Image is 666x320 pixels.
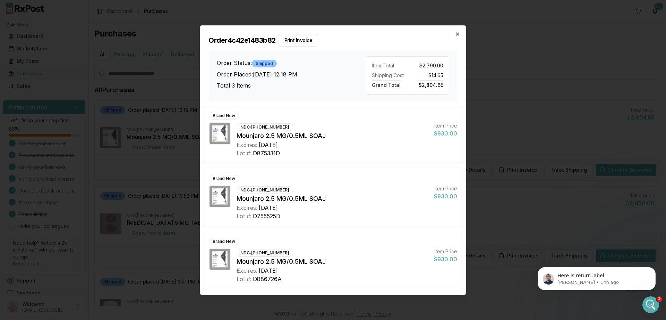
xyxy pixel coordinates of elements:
[237,141,257,149] div: Expires:
[237,204,257,212] div: Expires:
[279,34,318,47] button: Print Invoice
[434,185,457,192] div: Item Price
[434,129,457,138] div: $930.00
[419,62,443,69] span: $2,790.00
[237,249,293,257] div: NDC: [PHONE_NUMBER]
[372,72,405,79] div: Shipping Cost
[209,175,239,182] div: Brand New
[252,59,277,67] div: Shipped
[657,296,662,302] span: 2
[209,112,239,120] div: Brand New
[642,296,659,313] iframe: Intercom live chat
[237,275,251,283] div: Lot #:
[237,266,257,275] div: Expires:
[208,34,458,47] h2: Order 4c42e1483b82
[237,212,251,220] div: Lot #:
[210,123,230,144] img: Mounjaro 2.5 MG/0.5ML SOAJ
[237,149,251,157] div: Lot #:
[237,194,428,204] div: Mounjaro 2.5 MG/0.5ML SOAJ
[372,62,405,69] div: Item Total
[419,80,443,88] span: $2,804.65
[434,192,457,200] div: $930.00
[527,253,666,301] iframe: Intercom notifications message
[434,255,457,263] div: $930.00
[434,122,457,129] div: Item Price
[259,141,278,149] div: [DATE]
[217,58,366,67] h3: Order Status:
[434,248,457,255] div: Item Price
[209,238,239,245] div: Brand New
[237,186,293,194] div: NDC: [PHONE_NUMBER]
[259,204,278,212] div: [DATE]
[372,80,401,88] span: Grand Total
[217,81,366,89] h3: Total 3 Items
[410,72,443,79] div: $14.65
[253,212,280,220] div: D755525D
[253,149,280,157] div: D875331D
[237,131,428,141] div: Mounjaro 2.5 MG/0.5ML SOAJ
[237,257,428,266] div: Mounjaro 2.5 MG/0.5ML SOAJ
[253,275,282,283] div: D886726A
[259,266,278,275] div: [DATE]
[237,123,293,131] div: NDC: [PHONE_NUMBER]
[217,70,366,78] h3: Order Placed: [DATE] 12:18 PM
[210,186,230,207] img: Mounjaro 2.5 MG/0.5ML SOAJ
[210,249,230,270] img: Mounjaro 2.5 MG/0.5ML SOAJ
